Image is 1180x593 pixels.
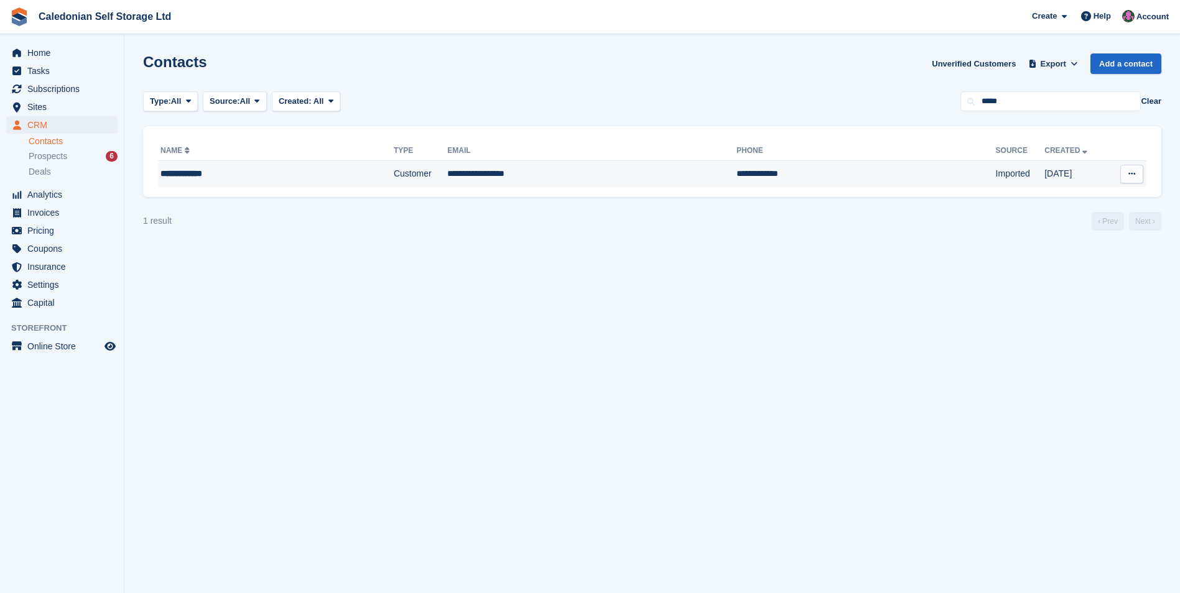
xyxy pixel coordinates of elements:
a: Deals [29,165,118,178]
a: Previous [1092,212,1124,231]
a: Created [1044,146,1090,155]
span: All [240,95,251,108]
span: CRM [27,116,102,134]
nav: Page [1089,212,1164,231]
span: Help [1094,10,1111,22]
a: menu [6,98,118,116]
button: Export [1026,53,1080,74]
span: Subscriptions [27,80,102,98]
button: Type: All [143,91,198,112]
a: Prospects 6 [29,150,118,163]
img: Lois Holling [1122,10,1135,22]
a: menu [6,338,118,355]
span: Settings [27,276,102,293]
span: Analytics [27,186,102,203]
span: Type: [150,95,171,108]
a: menu [6,116,118,134]
a: menu [6,222,118,239]
span: Pricing [27,222,102,239]
a: Contacts [29,136,118,147]
span: Storefront [11,322,124,334]
button: Created: All [272,91,340,112]
a: menu [6,80,118,98]
span: Insurance [27,258,102,275]
a: Name [160,146,192,155]
th: Email [447,141,736,161]
a: Unverified Customers [927,53,1021,74]
a: Preview store [103,339,118,354]
span: Source: [210,95,239,108]
span: Sites [27,98,102,116]
a: menu [6,62,118,80]
a: Caledonian Self Storage Ltd [34,6,176,27]
span: Create [1032,10,1057,22]
span: Prospects [29,150,67,162]
span: Created: [279,96,312,106]
span: Export [1041,58,1066,70]
span: Deals [29,166,51,178]
button: Source: All [203,91,267,112]
a: menu [6,240,118,257]
span: Capital [27,294,102,311]
td: Customer [394,161,447,187]
div: 6 [106,151,118,162]
span: All [314,96,324,106]
div: 1 result [143,214,172,228]
img: stora-icon-8386f47178a22dfd0bd8f6a31ec36ba5ce8667c1dd55bd0f319d3a0aa187defe.svg [10,7,29,26]
td: Imported [996,161,1045,187]
th: Source [996,141,1045,161]
span: Account [1136,11,1169,23]
a: Add a contact [1090,53,1161,74]
th: Type [394,141,447,161]
a: menu [6,258,118,275]
th: Phone [736,141,996,161]
a: menu [6,44,118,62]
span: Invoices [27,204,102,221]
a: menu [6,276,118,293]
h1: Contacts [143,53,207,70]
a: menu [6,294,118,311]
td: [DATE] [1044,161,1109,187]
span: Online Store [27,338,102,355]
a: menu [6,186,118,203]
span: Home [27,44,102,62]
span: Tasks [27,62,102,80]
button: Clear [1141,95,1161,108]
a: menu [6,204,118,221]
span: All [171,95,182,108]
a: Next [1129,212,1161,231]
span: Coupons [27,240,102,257]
